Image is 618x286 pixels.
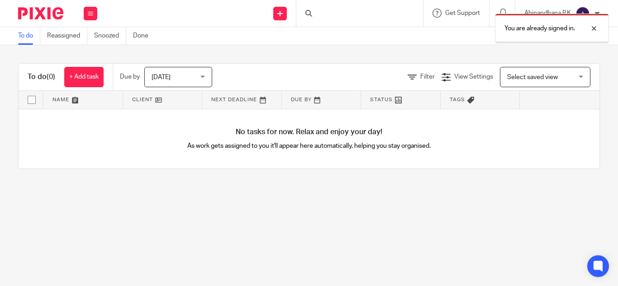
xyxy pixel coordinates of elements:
[133,27,155,45] a: Done
[19,127,599,137] h4: No tasks for now. Relax and enjoy your day!
[64,67,104,87] a: + Add task
[18,27,40,45] a: To do
[47,27,87,45] a: Reassigned
[450,97,465,102] span: Tags
[575,6,590,21] img: svg%3E
[454,74,493,80] span: View Settings
[164,141,454,150] p: As work gets assigned to you it'll appear here automatically, helping you stay organised.
[47,73,55,80] span: (0)
[507,74,558,80] span: Select saved view
[94,27,126,45] a: Snoozed
[18,7,63,19] img: Pixie
[504,24,575,33] p: You are already signed in.
[152,74,171,80] span: [DATE]
[120,72,140,81] p: Due by
[420,74,435,80] span: Filter
[28,72,55,82] h1: To do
